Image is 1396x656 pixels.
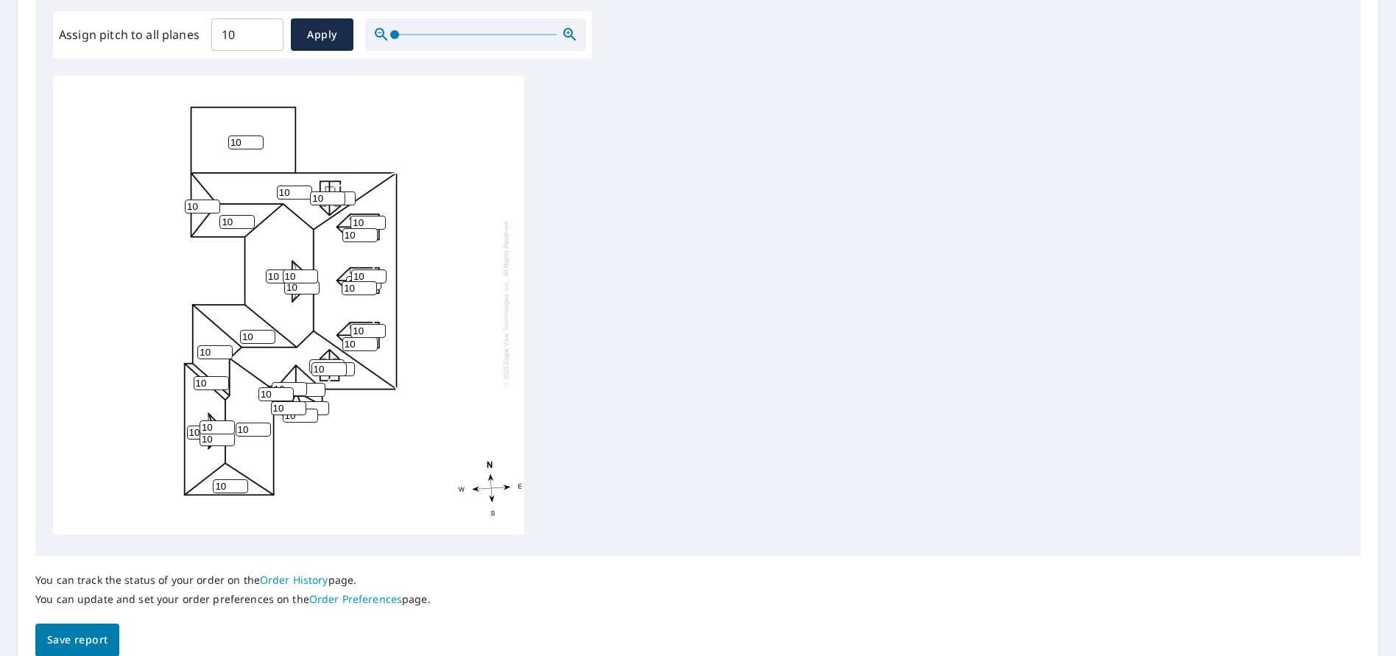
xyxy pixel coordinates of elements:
[211,14,283,55] input: 00.0
[291,18,353,51] button: Apply
[303,26,342,44] span: Apply
[260,573,328,587] a: Order History
[35,593,431,606] p: You can update and set your order preferences on the page.
[309,592,402,606] a: Order Preferences
[59,26,200,43] label: Assign pitch to all planes
[47,631,107,649] span: Save report
[35,574,431,587] p: You can track the status of your order on the page.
